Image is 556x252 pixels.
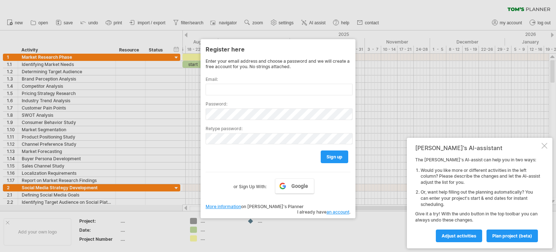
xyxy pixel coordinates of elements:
span: sign up [327,154,342,160]
li: Or, want help filling out the planning automatically? You can enter your project's start & end da... [421,189,540,207]
span: Adjust activities [442,233,476,239]
span: Google [291,183,308,189]
div: [PERSON_NAME]'s AI-assistant [415,144,540,152]
label: Retype password: [206,126,350,131]
a: Google [275,178,314,194]
label: Password: [206,101,350,107]
span: plan project (beta) [492,233,532,239]
span: on [PERSON_NAME]'s Planner [206,204,304,209]
div: The [PERSON_NAME]'s AI-assist can help you in two ways: Give it a try! With the undo button in th... [415,157,540,242]
a: Adjust activities [436,230,482,242]
a: More information [206,204,241,209]
div: Enter your email address and choose a password and we will create a free account for you. No stri... [206,58,350,69]
div: Register here [206,42,350,55]
a: plan project (beta) [486,230,538,242]
span: I already have . [297,209,350,215]
a: an account [327,209,349,215]
li: Would you like more or different activities in the left column? Please describe the changes and l... [421,168,540,186]
label: or Sign Up With: [233,178,266,191]
label: Email: [206,77,350,82]
a: sign up [321,150,348,163]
